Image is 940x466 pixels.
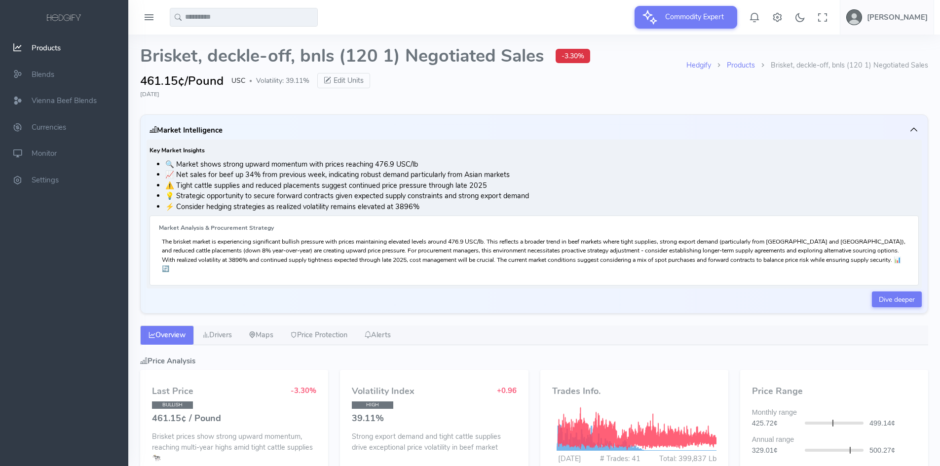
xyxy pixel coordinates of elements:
[45,13,83,24] img: logo
[635,6,737,29] button: Commodity Expert
[165,170,919,180] li: 📈 Net sales for beef up 34% from previous week, indicating robust demand particularly from Asian ...
[159,225,909,231] h6: Market Analysis & Procurement Strategy
[152,431,316,464] p: Brisket prices show strong upward momentum, reaching multi-year highs amid tight cattle supplies 🐄
[746,434,922,445] div: Annual range
[152,414,316,424] h4: 461.15¢ / Pound
[352,431,516,453] p: Strong export demand and tight cattle supplies drive exceptional price volatility in beef market
[249,78,252,83] span: ●
[32,96,97,106] span: Vienna Beef Blends
[635,12,737,22] a: Commodity Expert
[140,72,224,90] span: 461.15¢/Pound
[552,387,716,396] h4: Trades Info.
[317,73,370,89] button: Edit Units
[867,13,928,21] h5: [PERSON_NAME]
[864,418,922,429] div: 499.14¢
[846,9,862,25] img: user-image
[165,159,919,170] li: 🔍 Market shows strong upward momentum with prices reaching 476.9 USC/lb
[556,49,590,63] span: -3.30%
[352,387,414,396] h4: Volatility Index
[659,6,730,28] span: Commodity Expert
[32,149,57,159] span: Monitor
[659,454,716,465] div: Total: 399,837 Lb
[752,387,916,396] h4: Price Range
[140,357,928,365] h5: Price Analysis
[872,291,922,307] a: Dive deeper
[162,237,906,273] p: The brisket market is experiencing significant bullish pressure with prices maintaining elevated ...
[194,325,240,345] a: Drivers
[152,401,193,409] span: BULLISH
[150,147,919,154] h6: Key Market Insights
[150,126,223,134] h5: Market Intelligence
[32,122,66,132] span: Currencies
[746,418,805,429] div: 425.72¢
[755,60,928,71] li: Brisket, deckle-off, bnls (120 1) Negotiated Sales
[165,180,919,191] li: ⚠️ Tight cattle supplies and reduced placements suggest continued price pressure through late 2025
[231,75,245,86] span: USC
[352,414,516,424] h4: 39.11%
[140,325,194,345] a: Overview
[140,46,544,66] span: Brisket, deckle-off, bnls (120 1) Negotiated Sales
[352,401,393,409] span: HIGH
[165,202,919,213] li: ⚡ Consider hedging strategies as realized volatility remains elevated at 3896%
[152,387,193,396] h4: Last Price
[32,43,61,53] span: Products
[746,407,922,418] div: Monthly range
[291,386,316,395] span: -3.30%
[686,60,711,70] a: Hedgify
[356,325,399,345] a: Alerts
[140,90,928,99] div: [DATE]
[32,70,54,79] span: Blends
[282,325,356,345] a: Price Protection
[727,60,755,70] a: Products
[864,445,922,456] div: 500.27¢
[147,121,922,140] button: Market Intelligence
[746,445,805,456] div: 329.01¢
[32,175,59,185] span: Settings
[497,386,517,395] span: +0.96
[558,454,581,465] div: [DATE]
[240,325,282,345] a: Maps
[256,75,309,86] span: Volatility: 39.11%
[165,191,919,202] li: 💡 Strategic opportunity to secure forward contracts given expected supply constraints and strong ...
[600,454,640,465] div: # Trades: 41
